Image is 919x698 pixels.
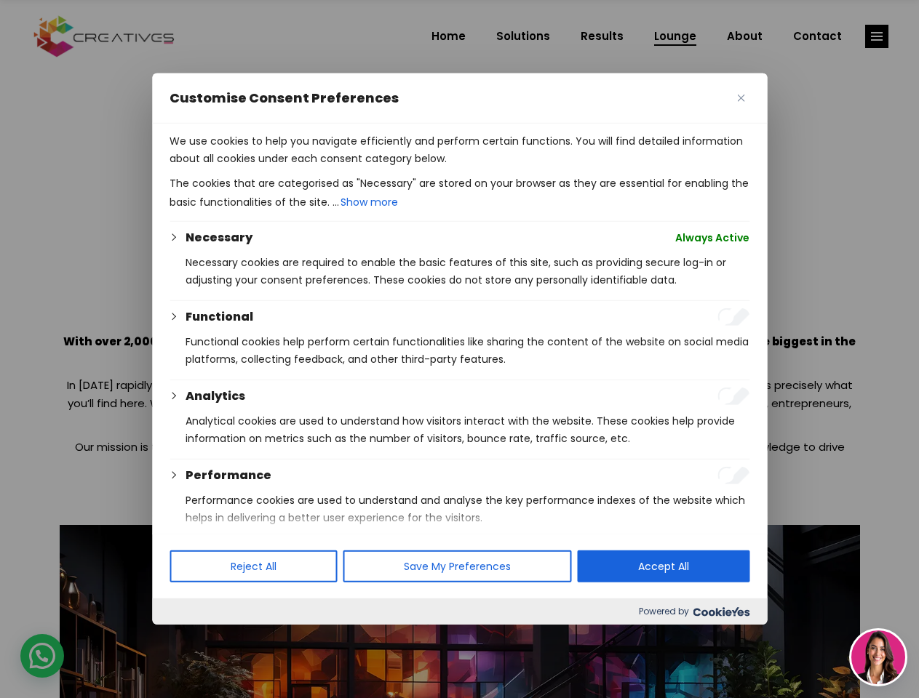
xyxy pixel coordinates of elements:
p: Necessary cookies are required to enable the basic features of this site, such as providing secur... [186,254,749,289]
input: Enable Performance [717,467,749,484]
p: Analytical cookies are used to understand how visitors interact with the website. These cookies h... [186,412,749,447]
span: Customise Consent Preferences [170,89,399,107]
p: Performance cookies are used to understand and analyse the key performance indexes of the website... [186,492,749,526]
button: Show more [339,192,399,212]
button: Functional [186,308,253,326]
button: Analytics [186,388,245,405]
img: Cookieyes logo [693,607,749,617]
p: Functional cookies help perform certain functionalities like sharing the content of the website o... [186,333,749,368]
button: Reject All [170,550,337,582]
button: Close [732,89,749,107]
p: We use cookies to help you navigate efficiently and perform certain functions. You will find deta... [170,132,749,167]
div: Powered by [152,598,767,625]
div: Customise Consent Preferences [152,73,767,625]
img: agent [851,630,905,684]
button: Performance [186,467,271,484]
span: Always Active [675,229,749,246]
button: Accept All [577,550,749,582]
img: Close [737,95,744,102]
button: Save My Preferences [343,550,571,582]
input: Enable Functional [717,308,749,326]
input: Enable Analytics [717,388,749,405]
button: Necessary [186,229,252,246]
p: The cookies that are categorised as "Necessary" are stored on your browser as they are essential ... [170,174,749,212]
